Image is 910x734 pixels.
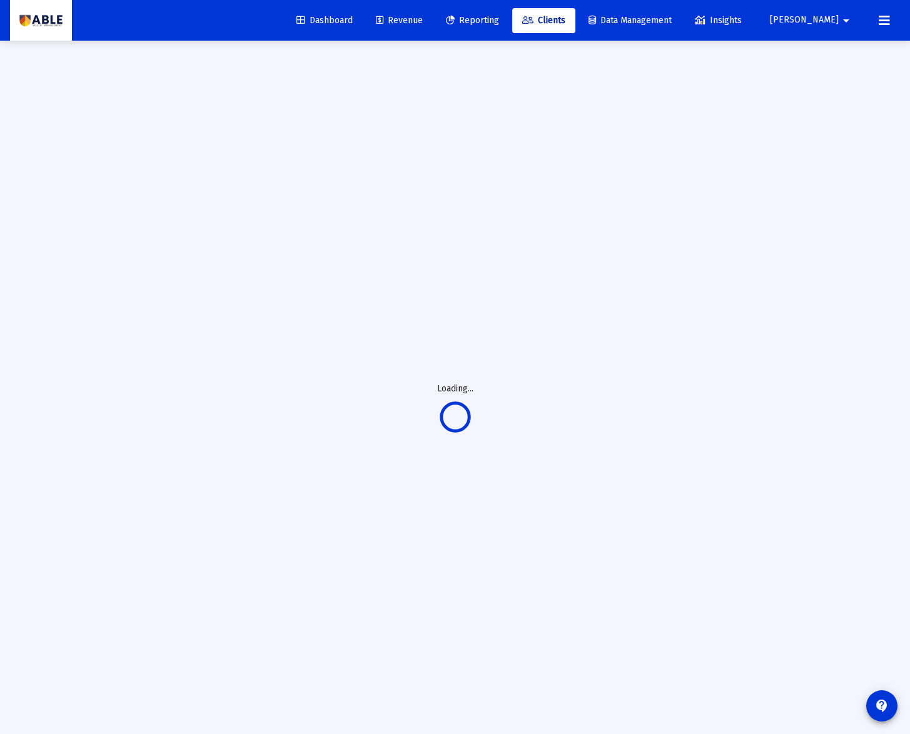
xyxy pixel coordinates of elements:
a: Dashboard [286,8,363,33]
span: Reporting [446,15,499,26]
a: Revenue [366,8,433,33]
mat-icon: contact_support [874,698,889,713]
button: [PERSON_NAME] [755,8,869,33]
a: Insights [685,8,752,33]
a: Data Management [579,8,682,33]
span: Dashboard [296,15,353,26]
span: Insights [695,15,742,26]
a: Clients [512,8,575,33]
mat-icon: arrow_drop_down [839,8,854,33]
img: Dashboard [19,8,63,33]
span: Data Management [589,15,672,26]
span: Clients [522,15,565,26]
a: Reporting [436,8,509,33]
span: Revenue [376,15,423,26]
span: [PERSON_NAME] [770,15,839,26]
